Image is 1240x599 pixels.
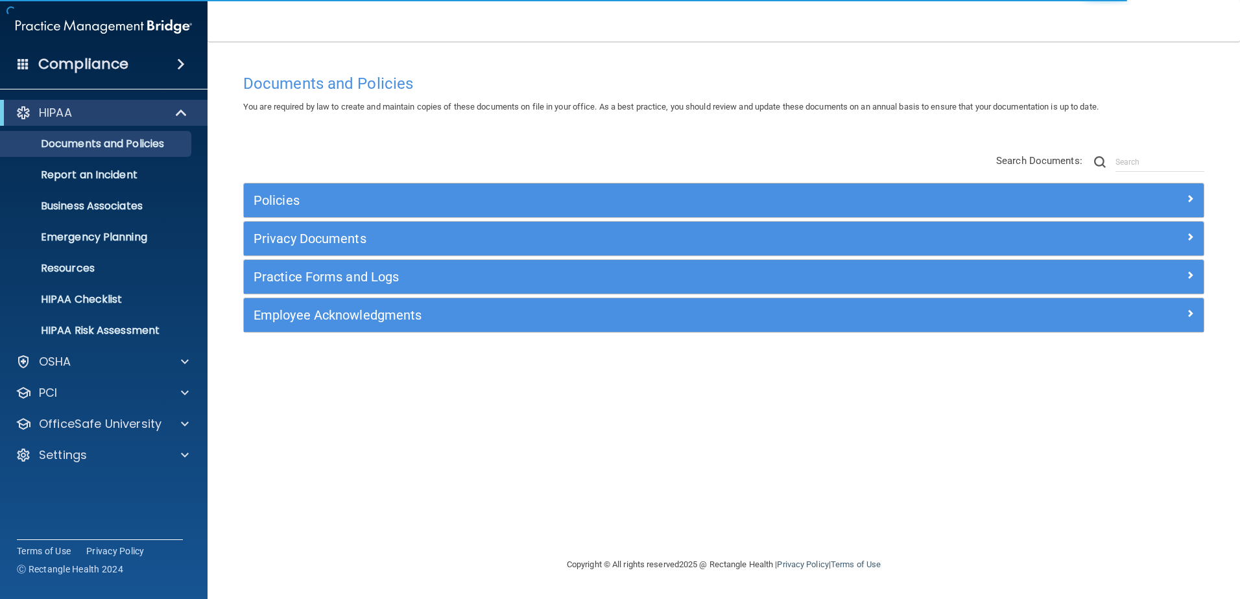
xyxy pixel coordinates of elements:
a: OfficeSafe University [16,416,189,432]
div: Copyright © All rights reserved 2025 @ Rectangle Health | | [487,544,960,585]
a: OSHA [16,354,189,370]
p: HIPAA [39,105,72,121]
a: Employee Acknowledgments [254,305,1194,325]
p: Resources [8,262,185,275]
img: PMB logo [16,14,192,40]
a: Privacy Policy [86,545,145,558]
a: Policies [254,190,1194,211]
a: Privacy Documents [254,228,1194,249]
span: Search Documents: [996,155,1082,167]
span: Ⓒ Rectangle Health 2024 [17,563,123,576]
input: Search [1115,152,1204,172]
h5: Employee Acknowledgments [254,308,954,322]
img: ic-search.3b580494.png [1094,156,1106,168]
h4: Compliance [38,55,128,73]
h5: Privacy Documents [254,231,954,246]
a: Privacy Policy [777,559,828,569]
a: HIPAA [16,105,188,121]
h5: Practice Forms and Logs [254,270,954,284]
p: Emergency Planning [8,231,185,244]
p: HIPAA Risk Assessment [8,324,185,337]
p: Settings [39,447,87,463]
a: Terms of Use [17,545,71,558]
h4: Documents and Policies [243,75,1204,92]
h5: Policies [254,193,954,207]
p: OfficeSafe University [39,416,161,432]
p: Documents and Policies [8,137,185,150]
p: PCI [39,385,57,401]
p: OSHA [39,354,71,370]
p: Business Associates [8,200,185,213]
p: HIPAA Checklist [8,293,185,306]
p: Report an Incident [8,169,185,182]
a: Terms of Use [831,559,881,569]
a: Settings [16,447,189,463]
span: You are required by law to create and maintain copies of these documents on file in your office. ... [243,102,1099,112]
a: PCI [16,385,189,401]
a: Practice Forms and Logs [254,266,1194,287]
